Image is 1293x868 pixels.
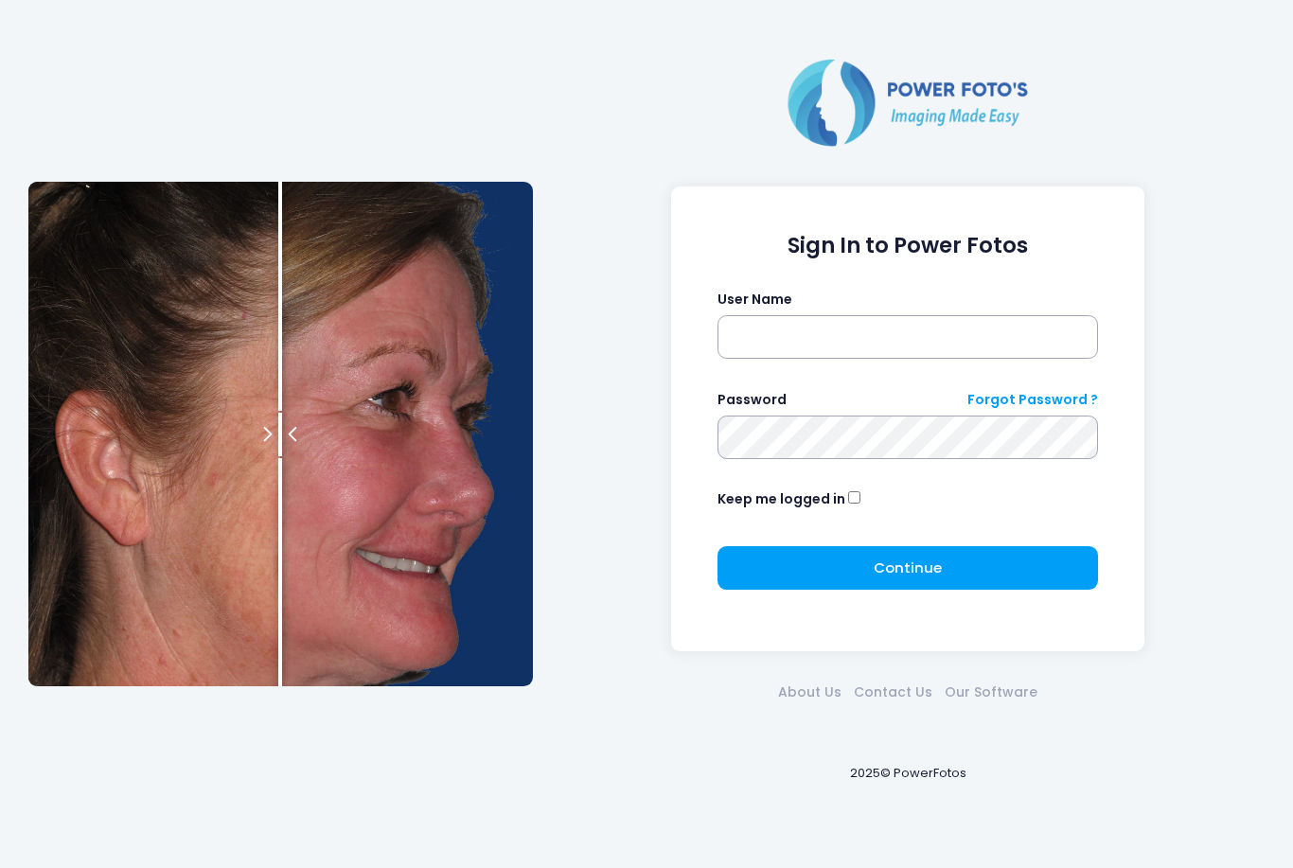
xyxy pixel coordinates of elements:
[772,682,848,702] a: About Us
[939,682,1044,702] a: Our Software
[967,390,1098,410] a: Forgot Password ?
[717,390,787,410] label: Password
[717,290,792,310] label: User Name
[780,55,1036,150] img: Logo
[717,546,1099,590] button: Continue
[717,233,1099,258] h1: Sign In to Power Fotos
[848,682,939,702] a: Contact Us
[717,489,845,509] label: Keep me logged in
[551,733,1265,813] div: 2025© PowerFotos
[874,558,942,577] span: Continue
